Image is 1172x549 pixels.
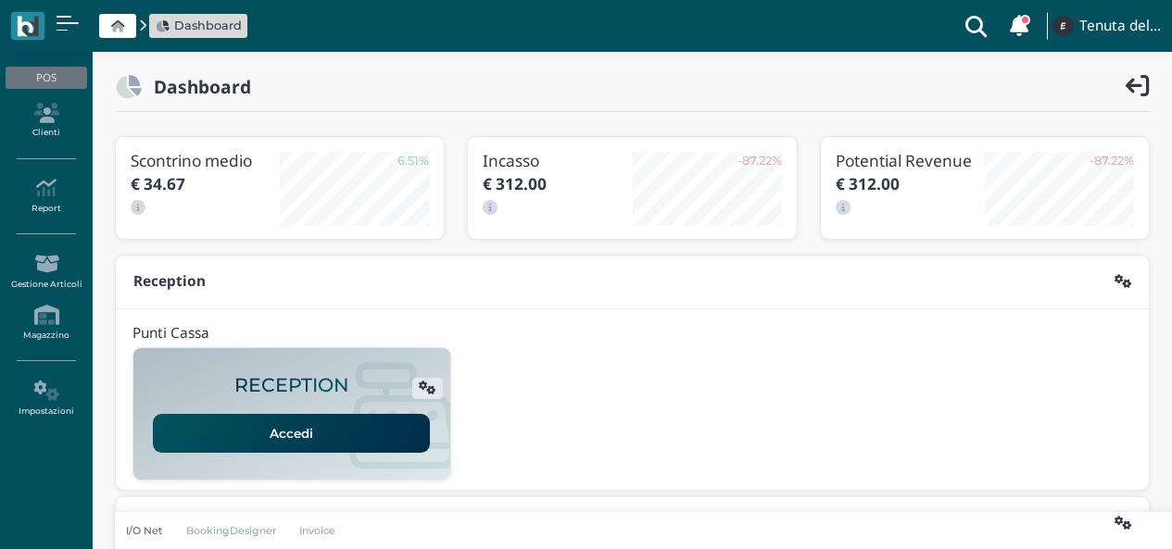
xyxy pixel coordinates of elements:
a: Invoice [288,523,348,538]
b: € 34.67 [131,173,185,194]
a: BookingDesigner [174,523,288,538]
span: Dashboard [174,17,242,34]
p: I/O Net [126,523,163,538]
b: € 312.00 [836,173,900,194]
a: Accedi [153,414,430,453]
a: Gestione Articoli [6,246,86,297]
a: Clienti [6,95,86,146]
a: Dashboard [156,17,242,34]
img: logo [17,16,38,37]
h4: Punti Cassa [132,326,209,342]
b: Reception [133,271,206,291]
a: Report [6,170,86,221]
h3: Scontrino medio [131,152,280,169]
a: Magazzino [6,297,86,348]
div: POS [6,67,86,89]
b: € 312.00 [483,173,547,194]
a: ... Tenuta del Barco [1050,4,1161,48]
img: ... [1052,16,1073,36]
a: Impostazioni [6,373,86,424]
h3: Potential Revenue [836,152,985,169]
h3: Incasso [483,152,632,169]
iframe: Help widget launcher [1040,492,1156,533]
h2: RECEPTION [234,375,349,396]
h2: Dashboard [142,77,251,96]
h4: Tenuta del Barco [1079,19,1161,34]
